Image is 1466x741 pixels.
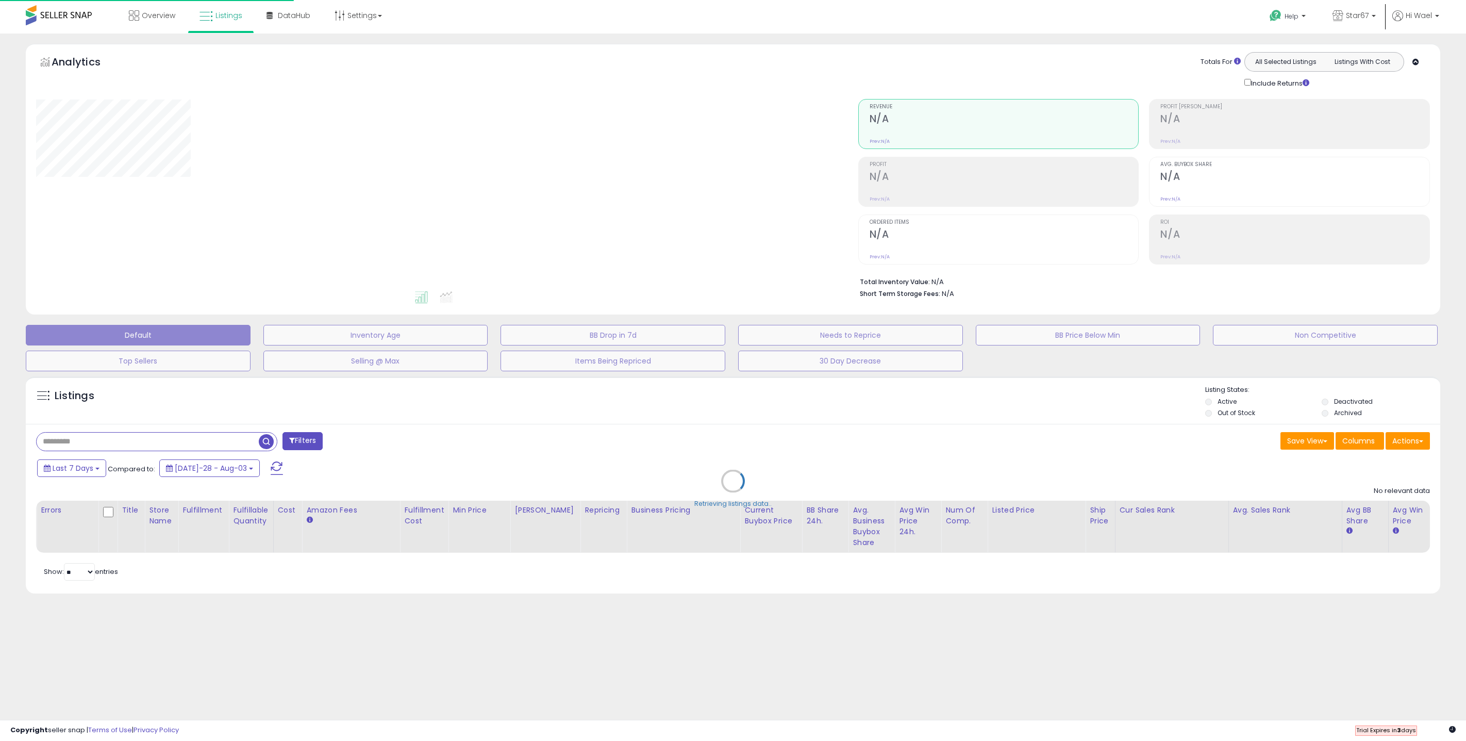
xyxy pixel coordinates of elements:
small: Prev: N/A [870,138,890,144]
h2: N/A [1160,228,1429,242]
i: Get Help [1269,9,1282,22]
h2: N/A [1160,113,1429,127]
small: Prev: N/A [870,196,890,202]
span: Profit [PERSON_NAME] [1160,104,1429,110]
small: Prev: N/A [1160,138,1180,144]
div: Totals For [1201,57,1241,67]
span: Ordered Items [870,220,1139,225]
h2: N/A [1160,171,1429,185]
button: All Selected Listings [1247,55,1324,69]
button: Items Being Repriced [501,351,725,371]
button: Default [26,325,251,345]
button: Listings With Cost [1324,55,1401,69]
span: Help [1285,12,1298,21]
button: 30 Day Decrease [738,351,963,371]
a: Hi Wael [1392,10,1439,34]
span: DataHub [278,10,310,21]
small: Prev: N/A [1160,254,1180,260]
h2: N/A [870,171,1139,185]
button: BB Drop in 7d [501,325,725,345]
small: Prev: N/A [870,254,890,260]
span: ROI [1160,220,1429,225]
span: Hi Wael [1406,10,1432,21]
button: Inventory Age [263,325,488,345]
span: Star67 [1346,10,1369,21]
h5: Analytics [52,55,121,72]
button: Non Competitive [1213,325,1438,345]
span: Avg. Buybox Share [1160,162,1429,168]
li: N/A [860,275,1422,287]
h2: N/A [870,228,1139,242]
div: Include Returns [1237,77,1322,89]
button: Top Sellers [26,351,251,371]
span: N/A [942,289,954,299]
span: Revenue [870,104,1139,110]
span: Profit [870,162,1139,168]
button: Needs to Reprice [738,325,963,345]
span: Overview [142,10,175,21]
button: BB Price Below Min [976,325,1201,345]
b: Total Inventory Value: [860,277,930,286]
h2: N/A [870,113,1139,127]
b: Short Term Storage Fees: [860,289,940,298]
div: Retrieving listings data.. [694,499,772,508]
small: Prev: N/A [1160,196,1180,202]
span: Listings [215,10,242,21]
button: Selling @ Max [263,351,488,371]
a: Help [1261,2,1316,34]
